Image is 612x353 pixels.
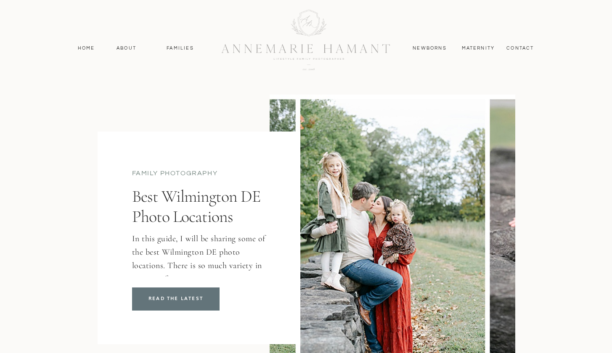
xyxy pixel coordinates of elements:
[502,45,539,52] a: contact
[132,287,220,311] a: Best Wilmington DE Photo Locations
[74,45,99,52] a: Home
[162,45,199,52] a: Families
[410,45,450,52] a: Newborns
[114,45,139,52] a: About
[132,170,218,176] a: family photography
[132,186,260,227] a: Best Wilmington DE Photo Locations
[462,45,494,52] a: MAternity
[136,295,216,303] a: READ THE LATEST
